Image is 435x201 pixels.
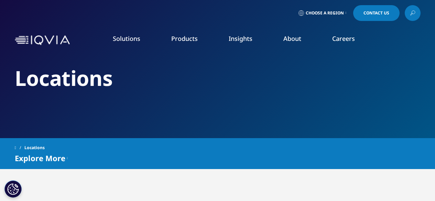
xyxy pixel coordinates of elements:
img: IQVIA Healthcare Information Technology and Pharma Clinical Research Company [15,35,70,45]
span: Choose a Region [306,10,344,16]
a: Insights [229,34,252,43]
nav: Primary [73,24,421,56]
span: Locations [24,142,45,154]
a: About [283,34,301,43]
a: Contact Us [353,5,400,21]
span: Contact Us [363,11,389,15]
span: Explore More [15,154,65,162]
a: Solutions [113,34,140,43]
h2: Locations [15,65,421,91]
a: Careers [332,34,355,43]
a: Products [171,34,198,43]
button: Cookie Settings [4,180,22,198]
